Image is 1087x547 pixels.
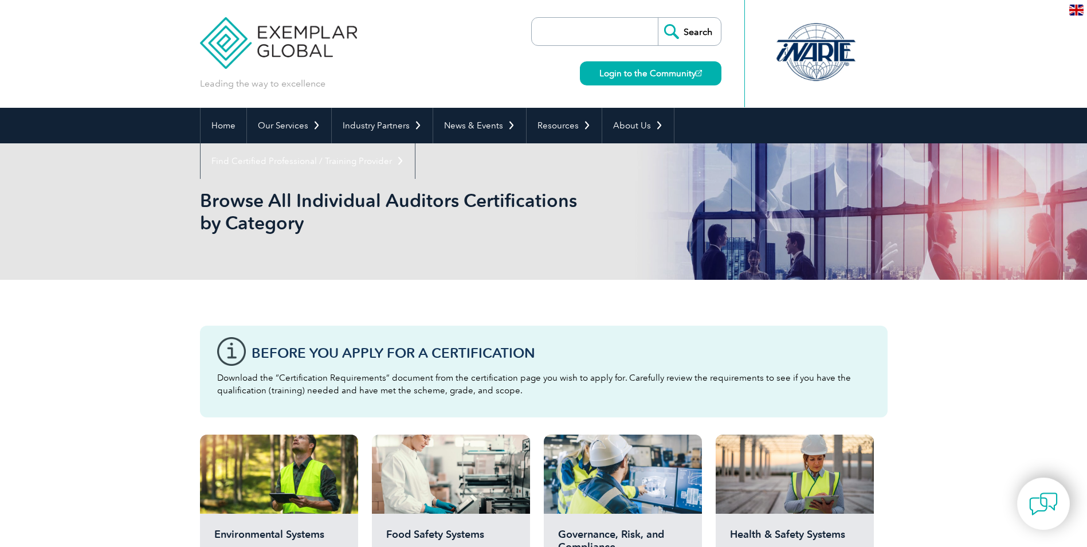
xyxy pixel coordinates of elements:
[1029,490,1058,518] img: contact-chat.png
[527,108,602,143] a: Resources
[580,61,721,85] a: Login to the Community
[658,18,721,45] input: Search
[217,372,870,397] p: Download the “Certification Requirements” document from the certification page you wish to apply ...
[200,189,640,234] h1: Browse All Individual Auditors Certifications by Category
[433,108,526,143] a: News & Events
[1069,5,1084,15] img: en
[696,70,702,76] img: open_square.png
[332,108,433,143] a: Industry Partners
[201,108,246,143] a: Home
[247,108,331,143] a: Our Services
[200,77,325,90] p: Leading the way to excellence
[201,143,415,179] a: Find Certified Professional / Training Provider
[602,108,674,143] a: About Us
[252,346,870,360] h3: Before You Apply For a Certification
